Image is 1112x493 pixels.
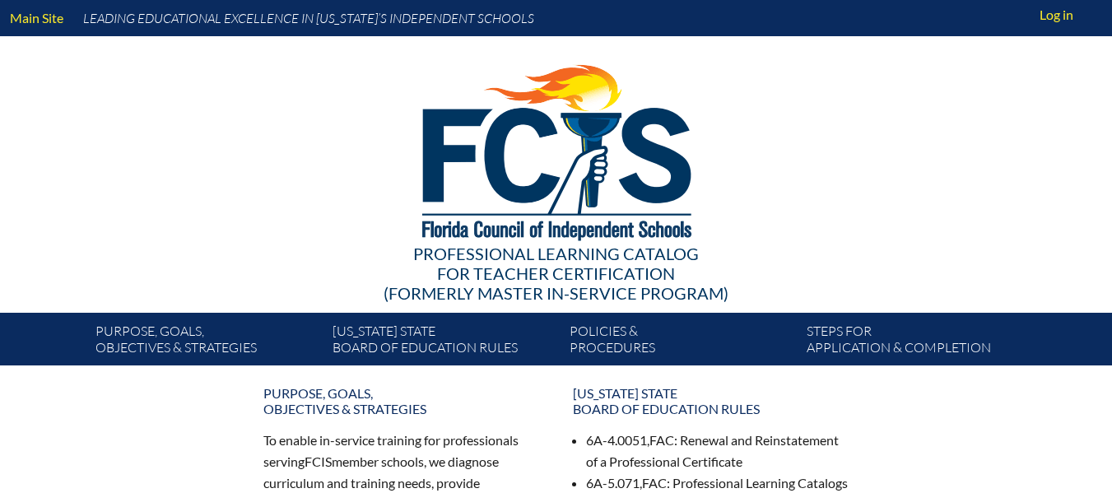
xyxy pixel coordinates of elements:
span: FCIS [305,453,332,469]
a: [US_STATE] StateBoard of Education rules [563,379,859,423]
span: FAC [649,432,674,448]
span: for Teacher Certification [437,263,675,283]
a: Purpose, goals,objectives & strategies [89,319,326,365]
a: [US_STATE] StateBoard of Education rules [326,319,563,365]
div: Professional Learning Catalog (formerly Master In-service Program) [82,244,1031,303]
img: FCISlogo221.eps [386,36,726,261]
span: FAC [642,475,667,491]
a: Purpose, goals,objectives & strategies [254,379,550,423]
li: 6A-4.0051, : Renewal and Reinstatement of a Professional Certificate [586,430,849,472]
a: Main Site [3,7,70,29]
a: Steps forapplication & completion [800,319,1037,365]
a: Policies &Procedures [563,319,800,365]
span: Log in [1040,5,1073,25]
